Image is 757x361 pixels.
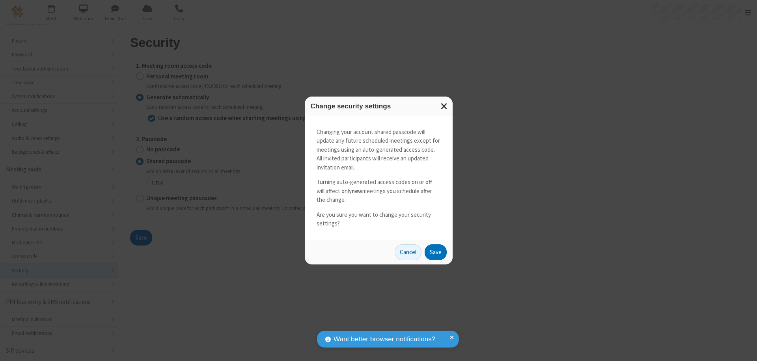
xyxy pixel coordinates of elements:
h3: Change security settings [311,102,447,110]
p: Turning auto-generated access codes on or off will affect only meetings you schedule after the ch... [317,178,441,205]
button: Close modal [436,97,453,116]
span: Want better browser notifications? [334,334,435,344]
p: Are you sure you want to change your security settings? [317,210,441,228]
strong: new [352,187,362,195]
button: Save [425,244,447,260]
p: Changing your account shared passcode will update any future scheduled meetings except for meetin... [317,128,441,172]
button: Cancel [395,244,421,260]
